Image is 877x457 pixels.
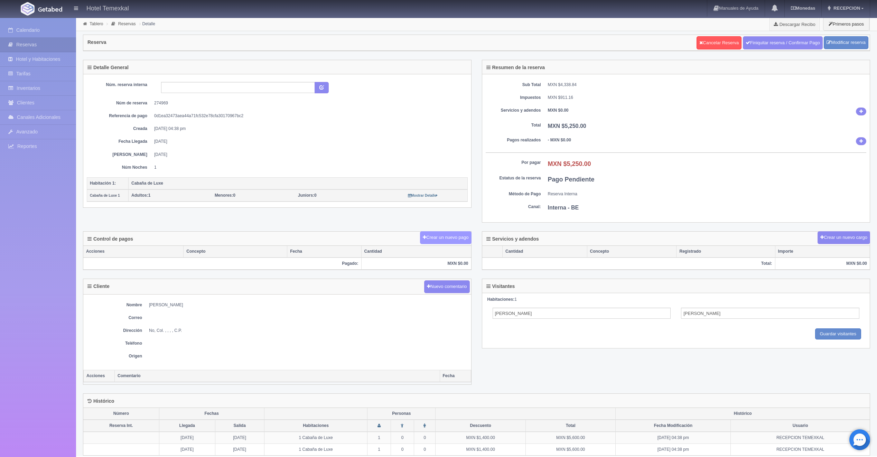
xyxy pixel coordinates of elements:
th: Cantidad [361,246,471,258]
td: MXN $5,600.00 [525,444,615,456]
th: Cabaña de Luxe [129,177,468,189]
li: Detalle [138,20,157,27]
h4: Cliente [87,284,110,289]
th: MXN $0.00 [361,258,471,270]
dt: Servicios y adendos [486,108,541,113]
th: Salida [215,420,264,432]
img: Getabed [21,2,35,16]
th: Descuento [436,420,525,432]
td: RECEPCION TEMEXKAL [731,444,870,456]
td: 1 [367,432,391,444]
a: Modificar reserva [824,36,868,49]
b: MXN $5,250.00 [548,123,586,129]
button: Crear un nuevo cargo [818,231,870,244]
dd: [DATE] [154,152,463,158]
th: Concepto [184,246,287,258]
a: Reservas [118,21,136,26]
dt: Canal: [486,204,541,210]
b: Monedas [791,6,815,11]
b: Interna - BE [548,205,579,211]
th: Reserva Int. [83,420,159,432]
th: Registrado [677,246,775,258]
dt: Sub Total [486,82,541,88]
th: Cantidad [503,246,587,258]
button: Primeros pasos [823,17,869,31]
dd: MXN $4,338.84 [548,82,867,88]
td: 0 [391,444,414,456]
strong: Adultos: [131,193,148,198]
td: [DATE] [215,444,264,456]
td: MXN $5,600.00 [525,432,615,444]
strong: Habitaciones: [487,297,515,302]
input: Guardar visitantes [815,328,861,340]
input: Apellidos del Adulto [681,308,859,319]
dt: [PERSON_NAME] [92,152,147,158]
b: Pago Pendiente [548,176,595,183]
td: [DATE] [215,432,264,444]
th: Total: [482,258,775,270]
b: MXN $5,250.00 [548,160,591,167]
dt: Total [486,122,541,128]
dt: Método de Pago [486,191,541,197]
b: - MXN $0.00 [548,138,571,142]
dt: Núm Noches [92,165,147,170]
h4: Hotel Temexkal [86,3,129,12]
th: Usuario [731,420,870,432]
dt: Núm de reserva [92,100,147,106]
dd: [PERSON_NAME] [149,302,468,308]
h4: Servicios y adendos [486,236,539,242]
b: MXN $0.00 [548,108,569,113]
h4: Histórico [87,399,114,404]
dd: 0d1ea32473aea44a71fc532e78cfa30170967bc2 [154,113,463,119]
td: [DATE] 04:38 pm [616,444,731,456]
h4: Resumen de la reserva [486,65,545,70]
th: Importe [775,246,870,258]
td: [DATE] [159,432,215,444]
td: MXN $1,400.00 [436,444,525,456]
td: 0 [414,444,436,456]
span: 1 [131,193,150,198]
th: Total [525,420,615,432]
a: Finiquitar reserva / Confirmar Pago [743,36,823,49]
td: 1 Cabaña de Luxe [264,444,367,456]
dt: Estatus de la reserva [486,175,541,181]
a: Descargar Recibo [770,17,819,31]
th: Llegada [159,420,215,432]
td: RECEPCION TEMEXKAL [731,432,870,444]
small: Cabaña de Luxe 1 [90,194,120,197]
td: 1 Cabaña de Luxe [264,432,367,444]
dt: Dirección [87,328,142,334]
td: 0 [391,432,414,444]
th: Personas [367,408,436,420]
b: Habitación 1: [90,181,116,186]
div: 1 [487,297,865,302]
td: 0 [414,432,436,444]
th: Fecha [287,246,361,258]
th: Fecha [440,370,471,382]
dt: Por pagar [486,160,541,166]
strong: Juniors: [298,193,314,198]
th: Concepto [587,246,677,258]
dd: Reserva Interna [548,191,867,197]
dt: Correo [87,315,142,321]
dt: Pagos realizados [486,137,541,143]
a: Tablero [90,21,103,26]
dt: Nombre [87,302,142,308]
th: Fechas [159,408,264,420]
th: Acciones [84,370,115,382]
a: Cancelar Reserva [697,36,741,49]
button: Nuevo comentario [424,280,470,293]
dt: Impuestos [486,95,541,101]
span: 0 [215,193,235,198]
dt: Núm. reserva interna [92,82,147,88]
th: Fecha Modificación [616,420,731,432]
img: Getabed [38,7,62,12]
dd: [DATE] [154,139,463,144]
th: MXN $0.00 [775,258,870,270]
dt: Fecha Llegada [92,139,147,144]
th: Habitaciones [264,420,367,432]
dt: Creada [92,126,147,132]
th: Acciones [83,246,184,258]
span: 0 [298,193,317,198]
dd: MXN $911.16 [548,95,867,101]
